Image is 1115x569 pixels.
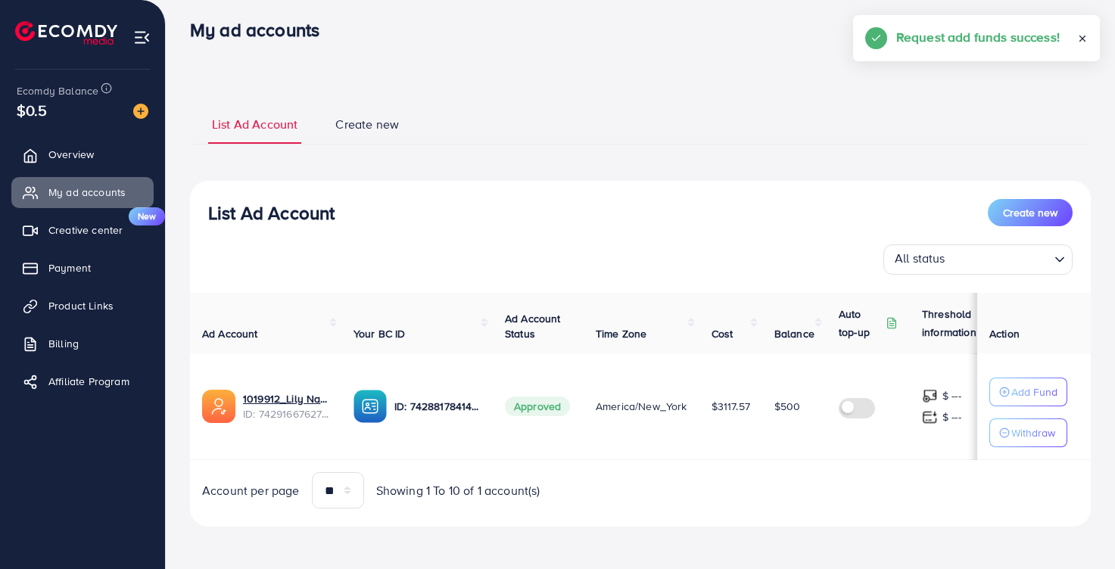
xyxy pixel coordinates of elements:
[596,326,646,341] span: Time Zone
[335,116,399,133] span: Create new
[129,207,165,225] span: New
[774,326,814,341] span: Balance
[353,326,406,341] span: Your BC ID
[48,374,129,389] span: Affiliate Program
[202,390,235,423] img: ic-ads-acc.e4c84228.svg
[48,147,94,162] span: Overview
[190,19,332,41] h3: My ad accounts
[11,291,154,321] a: Product Links
[505,396,570,416] span: Approved
[11,328,154,359] a: Billing
[896,27,1060,47] h5: Request add funds success!
[133,29,151,46] img: menu
[353,390,387,423] img: ic-ba-acc.ded83a64.svg
[243,406,329,421] span: ID: 7429166762736009232
[712,326,733,341] span: Cost
[48,298,114,313] span: Product Links
[48,260,91,275] span: Payment
[11,366,154,396] a: Affiliate Program
[15,21,117,45] img: logo
[243,391,329,422] div: <span class='underline'>1019912_Lily Nails Art_1729737696859</span></br>7429166762736009232
[1003,205,1057,220] span: Create new
[1011,383,1057,401] p: Add Fund
[208,202,335,224] h3: List Ad Account
[11,139,154,169] a: Overview
[839,305,883,341] p: Auto top-up
[48,336,79,351] span: Billing
[922,388,938,404] img: top-up amount
[989,326,1020,341] span: Action
[774,399,801,414] span: $500
[48,222,123,238] span: Creative center
[11,253,154,283] a: Payment
[212,116,297,133] span: List Ad Account
[988,199,1073,226] button: Create new
[942,387,961,405] p: $ ---
[596,399,687,414] span: America/New_York
[394,397,481,415] p: ID: 7428817841467637777
[17,83,98,98] span: Ecomdy Balance
[202,482,300,499] span: Account per page
[133,104,148,119] img: image
[942,408,961,426] p: $ ---
[922,409,938,425] img: top-up amount
[376,482,540,499] span: Showing 1 To 10 of 1 account(s)
[48,185,126,200] span: My ad accounts
[989,418,1067,447] button: Withdraw
[712,399,750,414] span: $3117.57
[505,311,561,341] span: Ad Account Status
[892,247,948,271] span: All status
[243,391,329,406] a: 1019912_Lily Nails Art_1729737696859
[11,177,154,207] a: My ad accounts
[11,215,154,245] a: Creative centerNew
[1011,424,1055,442] p: Withdraw
[989,378,1067,406] button: Add Fund
[883,244,1073,275] div: Search for option
[20,94,45,126] span: $0.5
[1051,501,1104,558] iframe: Chat
[950,247,1048,271] input: Search for option
[202,326,258,341] span: Ad Account
[922,305,996,341] p: Threshold information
